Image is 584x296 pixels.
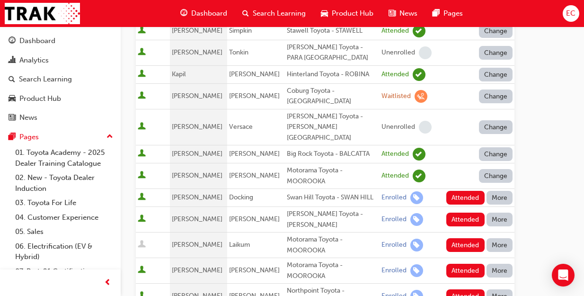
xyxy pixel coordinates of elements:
[229,48,248,56] span: Tonkin
[566,8,575,19] span: EC
[11,224,117,239] a: 05. Sales
[4,109,117,126] a: News
[19,132,39,143] div: Pages
[172,241,222,249] span: [PERSON_NAME]
[229,215,280,223] span: [PERSON_NAME]
[9,133,16,142] span: pages-icon
[479,169,513,183] button: Change
[172,171,222,179] span: [PERSON_NAME]
[446,238,485,252] button: Attended
[479,120,513,134] button: Change
[287,260,378,281] div: Motorama Toyota - MOOROOKA
[4,128,117,146] button: Pages
[4,71,117,88] a: Search Learning
[381,70,409,79] div: Attended
[410,264,423,277] span: learningRecordVerb_ENROLL-icon
[138,193,146,202] span: User is active
[332,8,373,19] span: Product Hub
[138,70,146,79] span: User is active
[229,27,252,35] span: Simpkin
[410,213,423,226] span: learningRecordVerb_ENROLL-icon
[172,150,222,158] span: [PERSON_NAME]
[138,48,146,57] span: User is active
[415,90,427,103] span: learningRecordVerb_WAITLIST-icon
[287,111,378,144] div: [PERSON_NAME] Toyota - [PERSON_NAME][GEOGRAPHIC_DATA]
[4,90,117,108] a: Product Hub
[413,25,425,37] span: learningRecordVerb_ATTEND-icon
[419,46,432,59] span: learningRecordVerb_NONE-icon
[413,68,425,81] span: learningRecordVerb_ATTEND-icon
[172,48,222,56] span: [PERSON_NAME]
[287,192,378,203] div: Swan Hill Toyota - SWAN HILL
[287,209,378,230] div: [PERSON_NAME] Toyota - [PERSON_NAME]
[172,215,222,223] span: [PERSON_NAME]
[9,75,15,84] span: search-icon
[229,171,280,179] span: [PERSON_NAME]
[4,52,117,69] a: Analytics
[11,170,117,196] a: 02. New - Toyota Dealer Induction
[4,32,117,50] a: Dashboard
[11,210,117,225] a: 04. Customer Experience
[9,95,16,103] span: car-icon
[19,74,72,85] div: Search Learning
[106,131,113,143] span: up-icon
[9,37,16,45] span: guage-icon
[9,56,16,65] span: chart-icon
[229,70,280,78] span: [PERSON_NAME]
[5,3,80,24] img: Trak
[229,193,253,201] span: Docking
[172,92,222,100] span: [PERSON_NAME]
[11,264,117,279] a: 07. Parts21 Certification
[381,4,425,23] a: news-iconNews
[138,171,146,180] span: User is active
[410,191,423,204] span: learningRecordVerb_ENROLL-icon
[19,93,61,104] div: Product Hub
[433,8,440,19] span: pages-icon
[172,123,222,131] span: [PERSON_NAME]
[104,277,111,289] span: prev-icon
[287,69,378,80] div: Hinterland Toyota - ROBINA
[11,145,117,170] a: 01. Toyota Academy - 2025 Dealer Training Catalogue
[389,8,396,19] span: news-icon
[287,42,378,63] div: [PERSON_NAME] Toyota - PARA [GEOGRAPHIC_DATA]
[229,150,280,158] span: [PERSON_NAME]
[479,147,513,161] button: Change
[9,114,16,122] span: news-icon
[381,92,411,101] div: Waitlisted
[138,122,146,132] span: User is active
[287,234,378,256] div: Motorama Toyota - MOOROOKA
[381,241,407,250] div: Enrolled
[229,266,280,274] span: [PERSON_NAME]
[381,266,407,275] div: Enrolled
[138,215,146,224] span: User is active
[381,48,415,57] div: Unenrolled
[446,191,485,205] button: Attended
[173,4,235,23] a: guage-iconDashboard
[381,171,409,180] div: Attended
[479,90,513,103] button: Change
[253,8,306,19] span: Search Learning
[172,27,222,35] span: [PERSON_NAME]
[19,36,55,46] div: Dashboard
[172,266,222,274] span: [PERSON_NAME]
[479,68,513,81] button: Change
[487,191,513,205] button: More
[11,239,117,264] a: 06. Electrification (EV & Hybrid)
[381,193,407,202] div: Enrolled
[180,8,187,19] span: guage-icon
[287,149,378,160] div: Big Rock Toyota - BALCATTA
[287,26,378,36] div: Stawell Toyota - STAWELL
[313,4,381,23] a: car-iconProduct Hub
[443,8,463,19] span: Pages
[381,123,415,132] div: Unenrolled
[138,240,146,250] span: User is inactive
[235,4,313,23] a: search-iconSearch Learning
[487,238,513,252] button: More
[138,149,146,159] span: User is active
[242,8,249,19] span: search-icon
[172,70,186,78] span: Kapil
[381,215,407,224] div: Enrolled
[19,55,49,66] div: Analytics
[287,165,378,187] div: Motorama Toyota - MOOROOKA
